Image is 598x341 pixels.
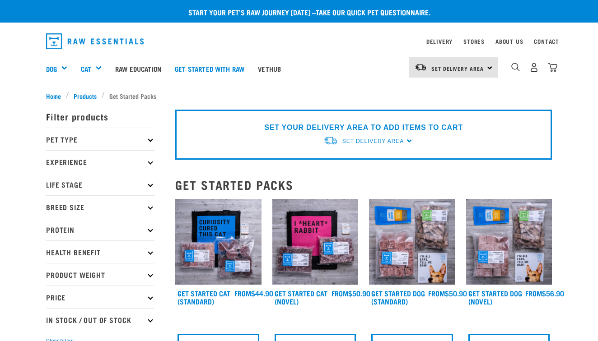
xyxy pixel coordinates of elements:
a: Get started with Raw [168,51,251,87]
a: Delivery [426,40,453,43]
a: Products [69,91,102,101]
div: $56.90 [525,289,564,297]
img: NSP Dog Novel Update [466,199,552,285]
a: Vethub [251,51,288,87]
nav: dropdown navigation [39,30,559,53]
p: Product Weight [46,263,154,286]
a: Get Started Cat (Novel) [275,291,327,303]
p: Breed Size [46,195,154,218]
img: Assortment Of Raw Essential Products For Cats Including, Blue And Black Tote Bag With "Curiosity ... [175,199,262,285]
a: Get Started Cat (Standard) [178,291,230,303]
a: Cat [81,64,91,74]
span: FROM [234,291,251,295]
a: Get Started Dog (Novel) [468,291,522,303]
p: Pet Type [46,128,154,150]
img: Assortment Of Raw Essential Products For Cats Including, Pink And Black Tote Bag With "I *Heart* ... [272,199,359,285]
img: NSP Dog Standard Update [369,199,455,285]
p: Health Benefit [46,240,154,263]
img: user.png [529,63,539,72]
span: Set Delivery Area [431,67,484,70]
img: home-icon-1@2x.png [511,63,520,71]
span: Home [46,91,61,101]
a: take our quick pet questionnaire. [316,10,430,14]
img: van-moving.png [323,136,338,145]
a: Contact [534,40,559,43]
a: About Us [495,40,523,43]
span: Set Delivery Area [342,138,404,144]
div: $44.90 [234,289,273,297]
nav: breadcrumbs [46,91,552,101]
span: Products [74,91,97,101]
a: Get Started Dog (Standard) [371,291,425,303]
p: Life Stage [46,173,154,195]
p: Experience [46,150,154,173]
div: $50.90 [332,289,370,297]
a: Stores [463,40,485,43]
h2: Get Started Packs [175,178,552,192]
p: Protein [46,218,154,240]
a: Raw Education [108,51,168,87]
span: FROM [332,291,348,295]
span: FROM [525,291,542,295]
span: FROM [428,291,445,295]
a: Dog [46,64,57,74]
p: SET YOUR DELIVERY AREA TO ADD ITEMS TO CART [264,122,463,133]
img: Raw Essentials Logo [46,33,144,49]
p: Filter products [46,105,154,128]
img: home-icon@2x.png [548,63,557,72]
div: $50.90 [428,289,467,297]
p: Price [46,286,154,308]
img: van-moving.png [415,63,427,71]
a: Home [46,91,66,101]
p: In Stock / Out Of Stock [46,308,154,331]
